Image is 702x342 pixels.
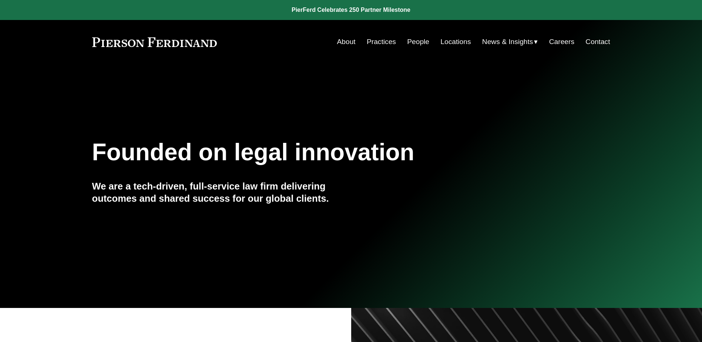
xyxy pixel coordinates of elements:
a: Practices [367,35,396,49]
a: folder dropdown [482,35,538,49]
a: About [337,35,356,49]
h4: We are a tech-driven, full-service law firm delivering outcomes and shared success for our global... [92,180,351,204]
h1: Founded on legal innovation [92,139,524,166]
span: News & Insights [482,36,533,48]
a: Careers [549,35,574,49]
a: Contact [585,35,610,49]
a: People [407,35,429,49]
a: Locations [440,35,471,49]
